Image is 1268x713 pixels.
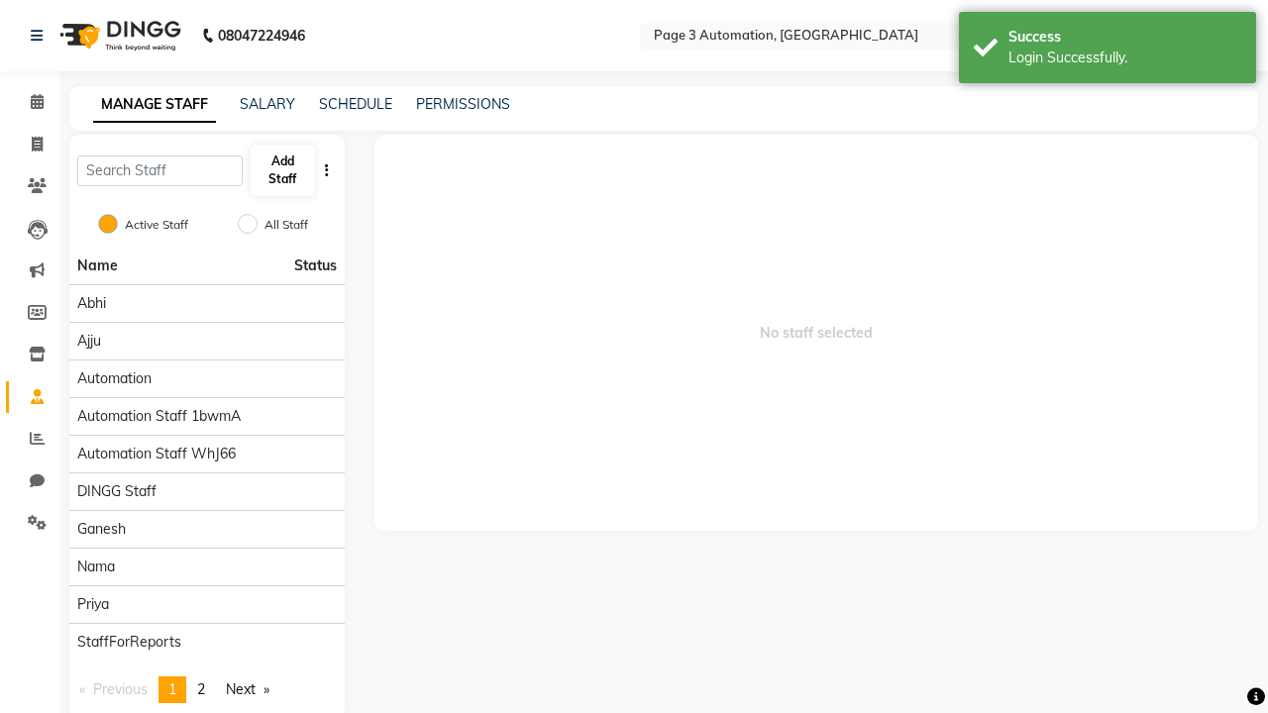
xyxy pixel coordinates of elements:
span: Name [77,256,118,274]
a: PERMISSIONS [416,95,510,113]
a: Next [216,676,279,703]
span: Ajju [77,331,101,352]
input: Search Staff [77,155,243,186]
span: Priya [77,594,109,615]
span: No staff selected [374,135,1259,531]
button: Add Staff [251,145,315,196]
span: Nama [77,557,115,577]
span: StaffForReports [77,632,181,653]
span: 2 [197,680,205,698]
b: 08047224946 [218,8,305,63]
span: Automation Staff WhJ66 [77,444,236,464]
span: Automation [77,368,152,389]
div: Success [1008,27,1241,48]
nav: Pagination [69,676,345,703]
span: Abhi [77,293,106,314]
span: 1 [168,680,176,698]
span: Status [294,255,337,276]
label: Active Staff [125,216,188,234]
span: Ganesh [77,519,126,540]
label: All Staff [264,216,308,234]
a: SCHEDULE [319,95,392,113]
span: DINGG Staff [77,481,157,502]
span: Automation Staff 1bwmA [77,406,241,427]
a: MANAGE STAFF [93,87,216,123]
img: logo [51,8,186,63]
div: Login Successfully. [1008,48,1241,68]
span: Previous [93,680,148,698]
a: SALARY [240,95,295,113]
